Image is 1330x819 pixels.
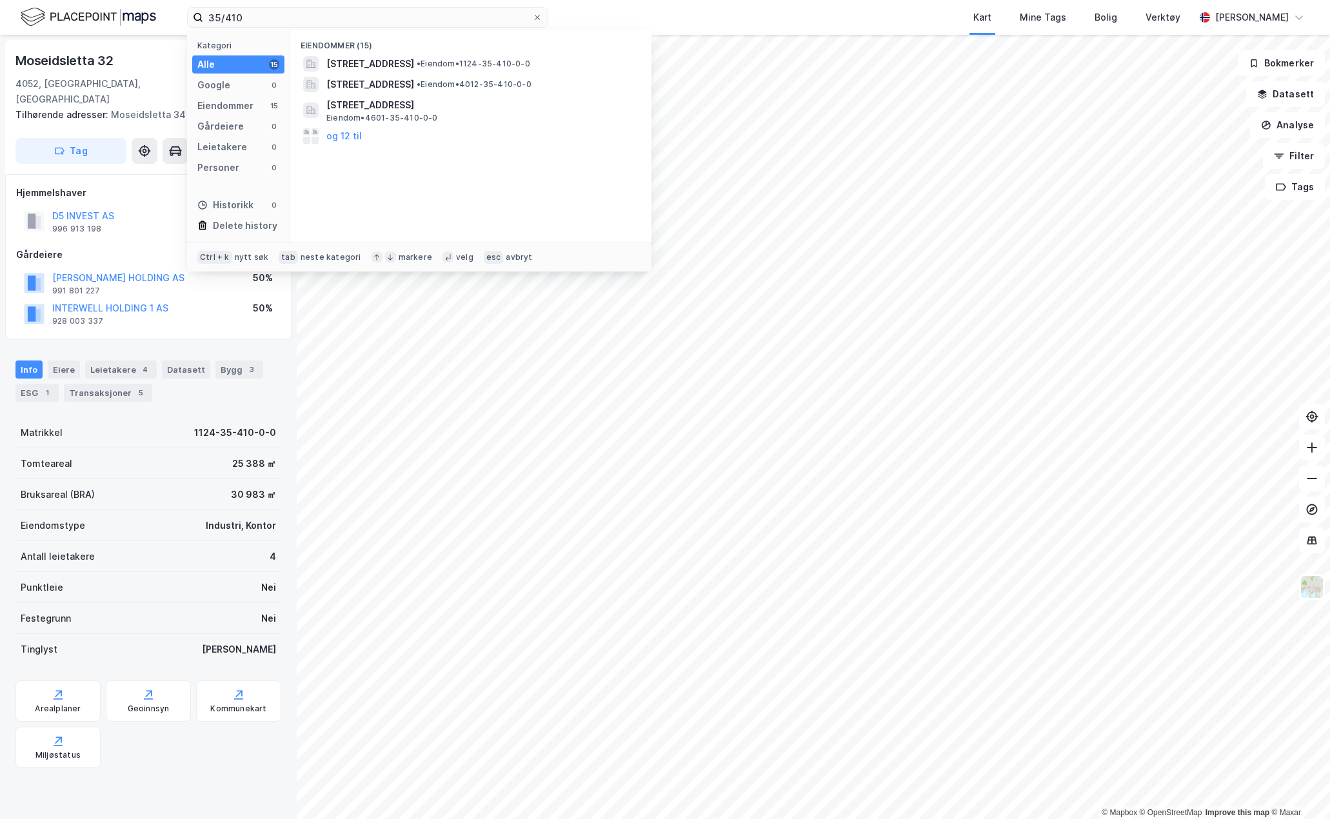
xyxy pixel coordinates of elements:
div: 4 [270,549,276,564]
span: [STREET_ADDRESS] [326,97,636,113]
div: Bygg [215,360,263,379]
button: Datasett [1246,81,1325,107]
div: Kommunekart [210,704,266,714]
div: Leietakere [85,360,157,379]
div: Eiendommer [197,98,253,113]
button: Tag [15,138,126,164]
div: Leietakere [197,139,247,155]
div: Matrikkel [21,425,63,440]
div: velg [456,252,473,262]
span: • [417,79,421,89]
div: 50% [253,270,273,286]
div: 15 [269,59,279,70]
div: 4052, [GEOGRAPHIC_DATA], [GEOGRAPHIC_DATA] [15,76,226,107]
div: Alle [197,57,215,72]
iframe: Chat Widget [1265,757,1330,819]
div: 50% [253,301,273,316]
span: Eiendom • 4601-35-410-0-0 [326,113,438,123]
span: Eiendom • 4012-35-410-0-0 [417,79,531,90]
div: 991 801 227 [52,286,100,296]
div: Datasett [162,360,210,379]
div: Nei [261,580,276,595]
div: Hjemmelshaver [16,185,281,201]
div: tab [279,251,298,264]
div: 15 [269,101,279,111]
div: 3 [245,363,258,376]
div: Eiere [48,360,80,379]
div: 0 [269,80,279,90]
div: Kategori [197,41,284,50]
div: Geoinnsyn [128,704,170,714]
div: Kart [973,10,991,25]
img: Z [1300,575,1324,599]
span: Eiendom • 1124-35-410-0-0 [417,59,530,69]
div: 1 [41,386,54,399]
div: 5 [134,386,147,399]
div: Arealplaner [35,704,81,714]
a: Mapbox [1102,808,1137,817]
div: [PERSON_NAME] [202,642,276,657]
div: Mine Tags [1020,10,1066,25]
div: Tinglyst [21,642,57,657]
button: Filter [1263,143,1325,169]
div: Miljøstatus [35,750,81,760]
div: Punktleie [21,580,63,595]
div: Gårdeiere [197,119,244,134]
div: Industri, Kontor [206,518,276,533]
div: Tomteareal [21,456,72,471]
button: Tags [1265,174,1325,200]
div: ESG [15,384,59,402]
div: Eiendomstype [21,518,85,533]
div: 0 [269,200,279,210]
a: OpenStreetMap [1140,808,1202,817]
div: Festegrunn [21,611,71,626]
div: 1124-35-410-0-0 [194,425,276,440]
span: [STREET_ADDRESS] [326,56,414,72]
div: nytt søk [235,252,269,262]
div: Google [197,77,230,93]
div: 996 913 198 [52,224,101,234]
div: 4 [139,363,152,376]
div: 25 388 ㎡ [232,456,276,471]
div: Historikk [197,197,253,213]
div: Bruksareal (BRA) [21,487,95,502]
div: 30 983 ㎡ [231,487,276,502]
div: 0 [269,121,279,132]
div: markere [399,252,432,262]
div: Antall leietakere [21,549,95,564]
a: Improve this map [1206,808,1269,817]
div: Gårdeiere [16,247,281,262]
div: Eiendommer (15) [290,30,651,54]
div: Delete history [213,218,277,233]
div: Verktøy [1146,10,1180,25]
div: Moseidsletta 32 [15,50,116,71]
div: avbryt [506,252,532,262]
button: Bokmerker [1238,50,1325,76]
button: Analyse [1250,112,1325,138]
div: neste kategori [301,252,361,262]
div: 0 [269,163,279,173]
button: og 12 til [326,128,362,144]
div: 0 [269,142,279,152]
span: • [417,59,421,68]
div: Info [15,360,43,379]
div: [PERSON_NAME] [1215,10,1289,25]
div: Moseidsletta 34 [15,107,271,123]
div: Kontrollprogram for chat [1265,757,1330,819]
div: 928 003 337 [52,316,103,326]
span: [STREET_ADDRESS] [326,77,414,92]
div: Transaksjoner [64,384,152,402]
span: Tilhørende adresser: [15,109,111,120]
div: esc [484,251,504,264]
div: Bolig [1095,10,1117,25]
input: Søk på adresse, matrikkel, gårdeiere, leietakere eller personer [203,8,532,27]
div: Nei [261,611,276,626]
div: Ctrl + k [197,251,232,264]
div: Personer [197,160,239,175]
img: logo.f888ab2527a4732fd821a326f86c7f29.svg [21,6,156,28]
